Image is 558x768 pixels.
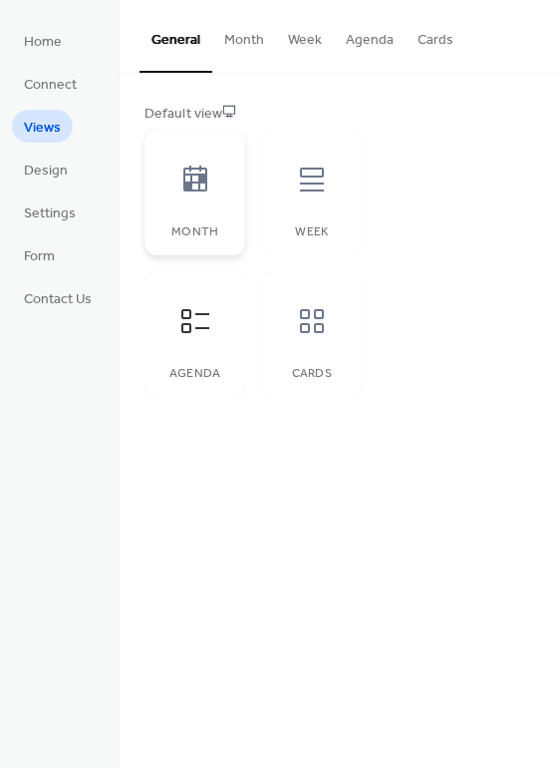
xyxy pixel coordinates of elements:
a: Settings [12,195,88,228]
span: Home [24,32,62,53]
span: Design [24,161,68,182]
a: Views [12,110,73,143]
span: Contact Us [24,289,92,310]
a: Contact Us [12,281,104,314]
div: Default view [144,104,529,125]
span: Settings [24,203,76,224]
a: Home [12,24,74,57]
a: Design [12,153,80,186]
span: Views [24,118,61,139]
div: Week [281,225,342,239]
div: Agenda [164,367,225,381]
a: Form [12,238,67,271]
a: Connect [12,67,89,100]
div: Cards [281,367,342,381]
span: Connect [24,75,77,96]
span: Form [24,246,55,267]
div: Month [164,225,225,239]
